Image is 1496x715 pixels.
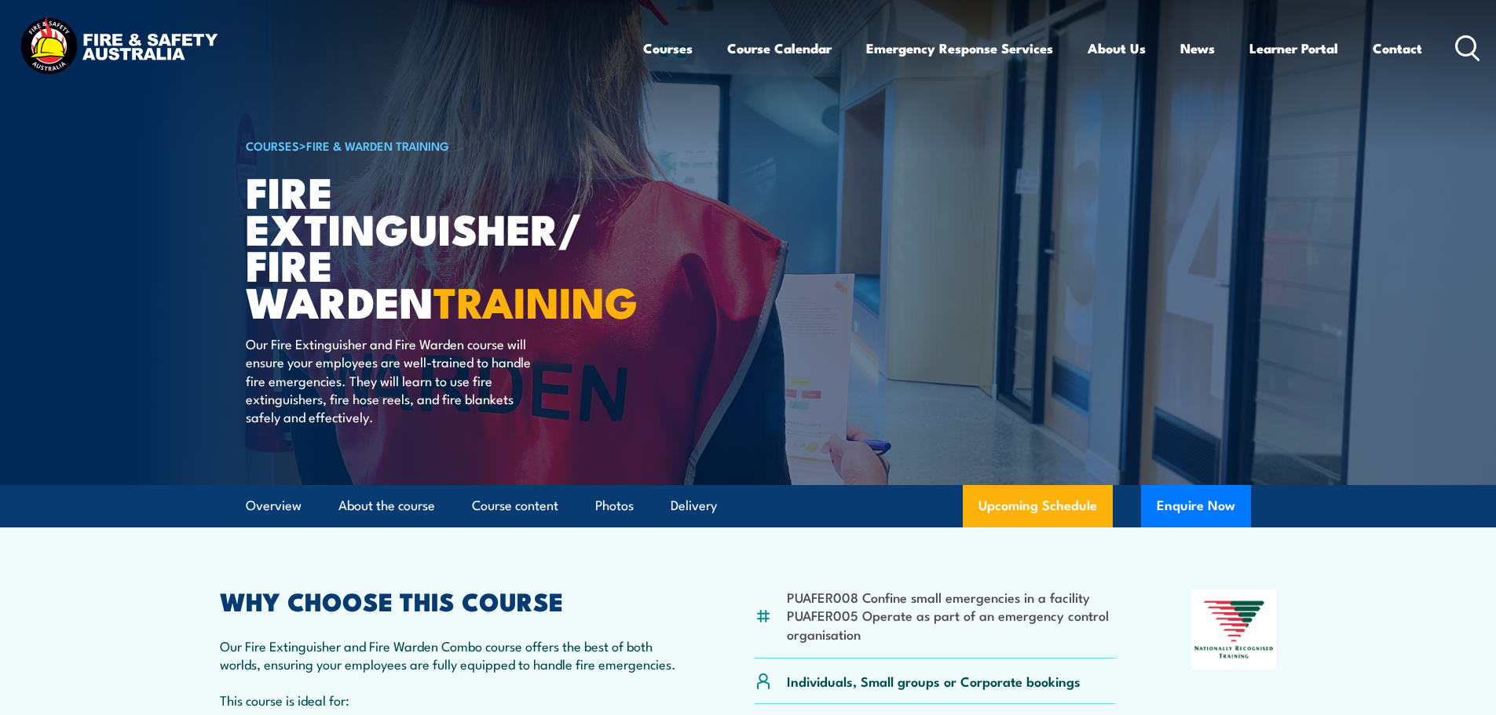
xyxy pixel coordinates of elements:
[220,691,679,709] p: This course is ideal for:
[220,637,679,673] p: Our Fire Extinguisher and Fire Warden Combo course offers the best of both worlds, ensuring your ...
[433,268,638,333] strong: TRAINING
[671,485,717,527] a: Delivery
[643,27,693,69] a: Courses
[220,589,679,611] h2: WHY CHOOSE THIS COURSE
[246,173,634,319] h1: Fire Extinguisher/ Fire Warden
[1373,27,1422,69] a: Contact
[306,137,449,154] a: Fire & Warden Training
[866,27,1053,69] a: Emergency Response Services
[1088,27,1146,69] a: About Us
[472,485,558,527] a: Course content
[787,672,1081,690] p: Individuals, Small groups or Corporate bookings
[246,136,634,155] h6: >
[787,588,1116,606] li: PUAFER008 Confine small emergencies in a facility
[246,137,299,154] a: COURSES
[1192,589,1277,669] img: Nationally Recognised Training logo.
[338,485,435,527] a: About the course
[1141,485,1251,527] button: Enquire Now
[595,485,634,527] a: Photos
[246,485,302,527] a: Overview
[787,606,1116,643] li: PUAFER005 Operate as part of an emergency control organisation
[1180,27,1215,69] a: News
[1249,27,1338,69] a: Learner Portal
[246,334,532,426] p: Our Fire Extinguisher and Fire Warden course will ensure your employees are well-trained to handl...
[727,27,832,69] a: Course Calendar
[963,485,1113,527] a: Upcoming Schedule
